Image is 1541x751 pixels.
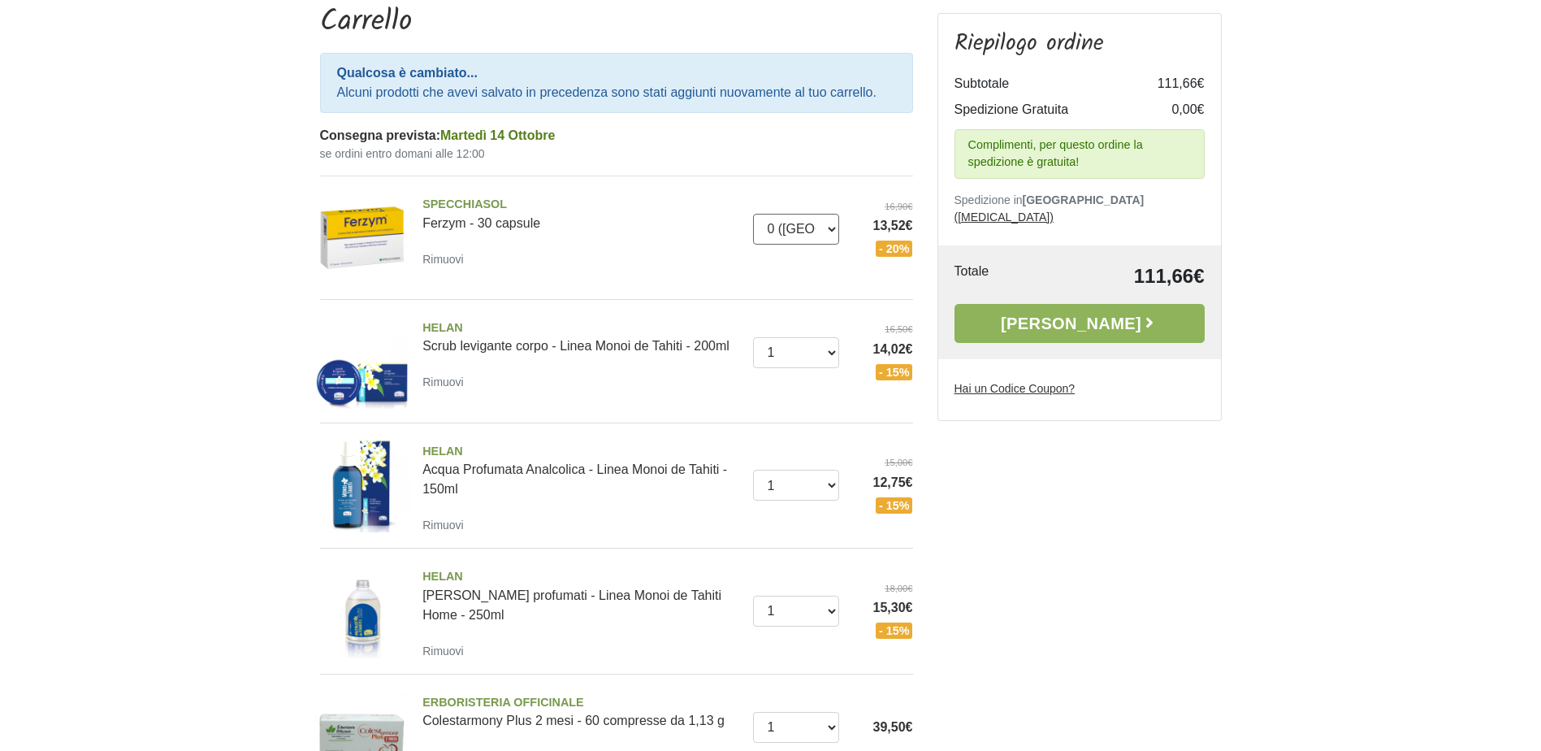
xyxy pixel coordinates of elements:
[1037,262,1204,291] td: 111,66€
[851,473,913,493] span: 12,75€
[422,640,470,661] a: Rimuovi
[1140,97,1205,123] td: 0,00€
[314,189,411,286] img: Ferzym - 30 capsule
[851,200,913,214] del: 16,90€
[422,568,741,622] a: HELAN[PERSON_NAME] profumati - Linea Monoi de Tahiti Home - 250ml
[422,645,464,658] small: Rimuovi
[954,30,1205,58] h3: Riepilogo ordine
[422,319,741,354] a: HELANScrub levigante corpo - Linea Monoi de Tahiti - 200ml
[876,241,913,257] span: - 20%
[954,380,1076,397] label: Hai un Codice Coupon?
[422,443,741,497] a: HELANAcqua Profumata Analcolica - Linea Monoi de Tahiti - 150ml
[320,5,913,40] h1: Carrello
[851,323,913,336] del: 16,50€
[954,129,1205,179] div: Complimenti, per questo ordine la spedizione è gratuita!
[954,382,1076,395] u: Hai un Codice Coupon?
[954,304,1205,343] a: [PERSON_NAME]
[954,192,1205,226] p: Spedizione in
[422,568,741,586] span: HELAN
[422,196,741,214] span: SPECCHIASOL
[954,211,1054,224] a: ([MEDICAL_DATA])
[954,97,1140,123] td: Spedizione Gratuita
[422,249,470,269] a: Rimuovi
[314,313,411,410] img: Scrub levigante corpo - Linea Monoi de Tahiti - 200ml
[851,216,913,236] span: 13,52€
[422,443,741,461] span: HELAN
[320,126,913,145] div: Consegna prevista:
[422,694,741,728] a: ERBORISTERIA OFFICINALEColestarmony Plus 2 mesi - 60 compresse da 1,13 g
[851,598,913,618] span: 15,30€
[314,436,411,533] img: Acqua Profumata Analcolica - Linea Monoi de Tahiti - 150ml
[1023,193,1145,206] b: [GEOGRAPHIC_DATA]
[422,375,464,389] small: Rimuovi
[422,253,464,266] small: Rimuovi
[851,582,913,596] del: 18,00€
[876,497,913,514] span: - 15%
[422,371,470,392] a: Rimuovi
[422,319,741,337] span: HELAN
[1140,71,1205,97] td: 111,66€
[337,66,478,80] strong: Qualcosa è cambiato...
[873,720,913,734] span: 39,50€
[851,456,913,470] del: 15,00€
[876,623,913,639] span: - 15%
[876,364,913,380] span: - 15%
[422,514,470,535] a: Rimuovi
[320,145,913,163] small: se ordini entro domani alle 12:00
[954,71,1140,97] td: Subtotale
[422,694,741,712] span: ERBORISTERIA OFFICINALE
[314,562,411,658] img: Ricarica bastoncini profumati - Linea Monoi de Tahiti Home - 250ml
[440,128,555,142] span: Martedì 14 Ottobre
[422,519,464,532] small: Rimuovi
[320,53,913,113] div: Alcuni prodotti che avevi salvato in precedenza sono stati aggiunti nuovamente al tuo carrello.
[422,196,741,230] a: SPECCHIASOLFerzym - 30 capsule
[851,340,913,359] span: 14,02€
[954,262,1037,291] td: Totale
